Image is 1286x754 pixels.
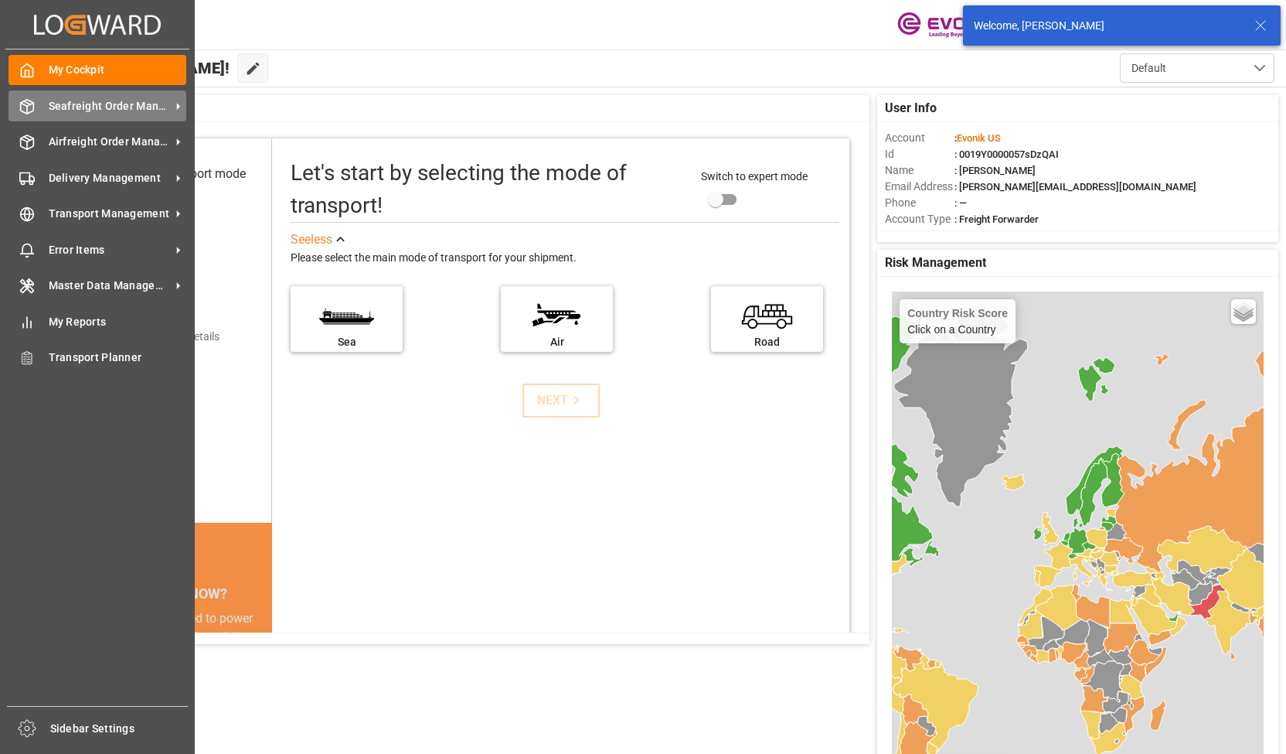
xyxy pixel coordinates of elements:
span: Transport Management [49,206,171,222]
div: Click on a Country [907,307,1008,336]
span: Name [885,162,954,179]
span: : Freight Forwarder [954,213,1039,225]
span: Sidebar Settings [50,721,189,737]
span: Default [1131,60,1166,77]
span: Switch to expert mode [701,170,808,183]
span: Evonik US [957,132,1001,144]
div: Road [719,334,815,350]
span: : [PERSON_NAME] [954,165,1036,176]
span: Delivery Management [49,170,171,186]
h4: Country Risk Score [907,307,1008,319]
span: Master Data Management [49,278,171,294]
div: Air [509,334,605,350]
span: Id [885,146,954,162]
img: Evonik-brand-mark-Deep-Purple-RGB.jpeg_1700498283.jpeg [897,12,998,39]
span: Seafreight Order Management [49,98,171,114]
a: My Reports [9,306,186,336]
span: Transport Planner [49,350,187,366]
span: : — [954,197,967,209]
div: See less [291,230,332,249]
span: My Reports [49,314,187,330]
span: : [PERSON_NAME][EMAIL_ADDRESS][DOMAIN_NAME] [954,181,1196,193]
div: NEXT [537,391,584,410]
span: : [954,132,1001,144]
span: My Cockpit [49,62,187,78]
div: Sea [298,334,395,350]
span: Account [885,130,954,146]
div: Welcome, [PERSON_NAME] [974,18,1240,34]
div: Let's start by selecting the mode of transport! [291,157,685,222]
span: : 0019Y0000057sDzQAI [954,148,1059,160]
button: open menu [1120,53,1274,83]
span: User Info [885,99,937,118]
span: Phone [885,195,954,211]
span: Email Address [885,179,954,195]
span: Account Type [885,211,954,227]
a: Layers [1231,299,1256,324]
button: NEXT [522,384,600,418]
a: Transport Planner [9,343,186,373]
div: Please select the main mode of transport for your shipment. [291,249,839,268]
span: Risk Management [885,254,986,272]
span: Error Items [49,242,171,258]
a: My Cockpit [9,55,186,85]
span: Airfreight Order Management [49,134,171,150]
